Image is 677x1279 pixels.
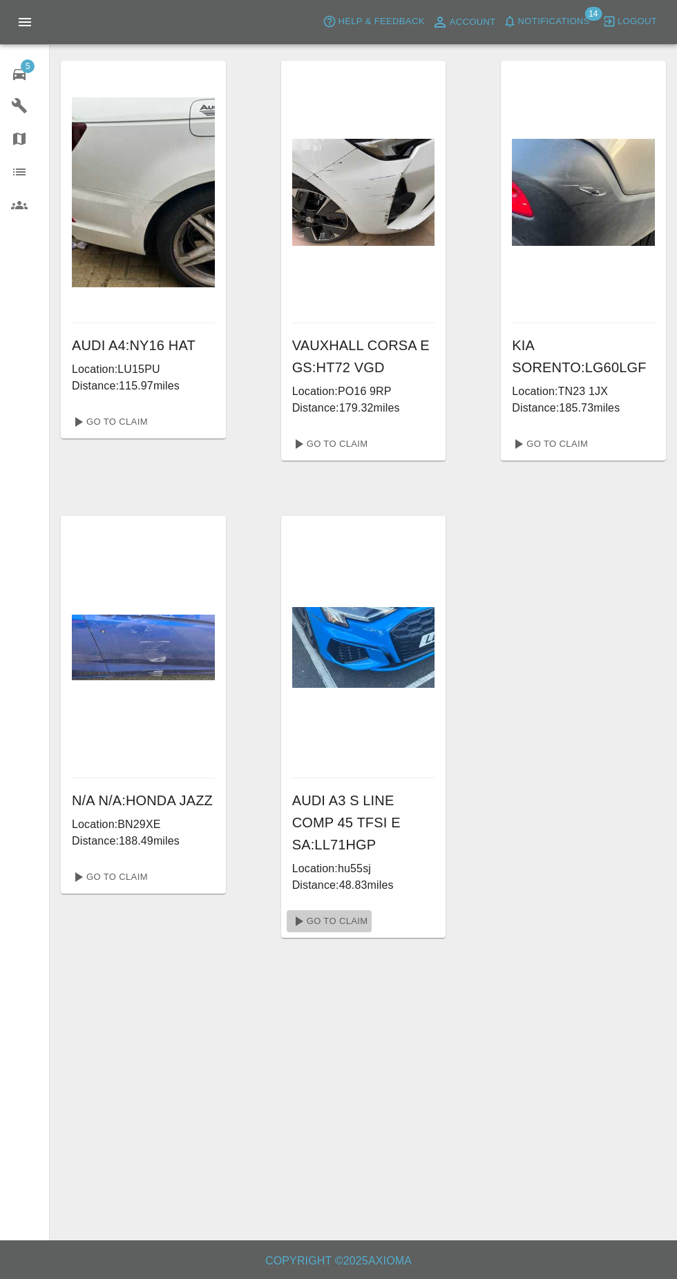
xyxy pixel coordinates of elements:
[72,334,215,356] h6: AUDI A4 : NY16 HAT
[338,14,424,30] span: Help & Feedback
[506,433,591,455] a: Go To Claim
[292,877,435,894] p: Distance: 48.83 miles
[72,378,215,394] p: Distance: 115.97 miles
[72,789,215,811] h6: N/A N/A : HONDA JAZZ
[287,433,372,455] a: Go To Claim
[66,866,151,888] a: Go To Claim
[512,383,655,400] p: Location: TN23 1JX
[292,383,435,400] p: Location: PO16 9RP
[599,11,660,32] button: Logout
[8,6,41,39] button: Open drawer
[72,361,215,378] p: Location: LU15PU
[292,789,435,856] h6: AUDI A3 S LINE COMP 45 TFSI E SA : LL71HGP
[292,334,435,378] h6: VAUXHALL CORSA E GS : HT72 VGD
[287,910,372,932] a: Go To Claim
[450,15,496,30] span: Account
[292,860,435,877] p: Location: hu55sj
[21,59,35,73] span: 5
[518,14,590,30] span: Notifications
[512,400,655,416] p: Distance: 185.73 miles
[319,11,428,32] button: Help & Feedback
[618,14,657,30] span: Logout
[499,11,593,32] button: Notifications
[72,816,215,833] p: Location: BN29XE
[428,11,499,33] a: Account
[584,7,602,21] span: 14
[72,833,215,849] p: Distance: 188.49 miles
[11,1251,666,1271] h6: Copyright © 2025 Axioma
[512,334,655,378] h6: KIA SORENTO : LG60LGF
[292,400,435,416] p: Distance: 179.32 miles
[66,411,151,433] a: Go To Claim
